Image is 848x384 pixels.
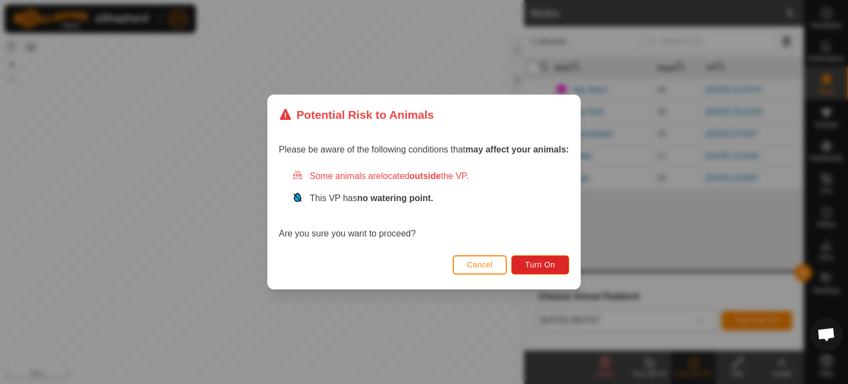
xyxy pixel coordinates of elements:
[279,145,569,154] span: Please be aware of the following conditions that
[357,193,433,203] strong: no watering point.
[465,145,569,154] strong: may affect your animals:
[292,170,569,183] div: Some animals are
[410,171,441,181] strong: outside
[279,106,434,123] div: Potential Risk to Animals
[810,318,843,351] div: Open chat
[279,170,569,240] div: Are you sure you want to proceed?
[526,260,555,269] span: Turn On
[381,171,469,181] span: located the VP.
[453,255,507,275] button: Cancel
[512,255,569,275] button: Turn On
[310,193,433,203] span: This VP has
[467,260,493,269] span: Cancel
